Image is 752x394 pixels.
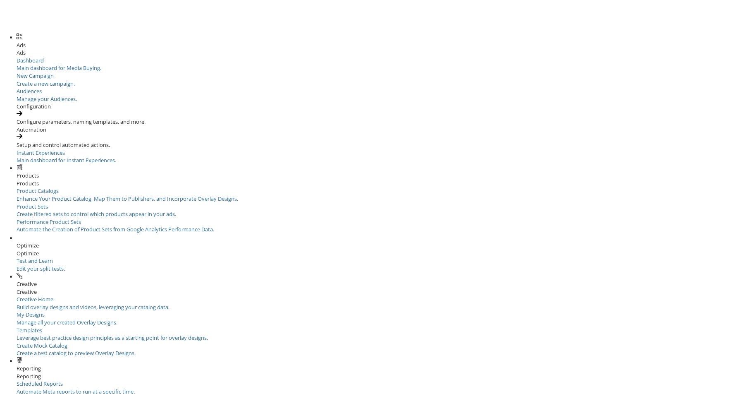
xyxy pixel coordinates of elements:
[17,80,752,88] div: Create a new campaign.
[17,242,39,249] span: Optimize
[17,57,752,65] div: Dashboard
[17,334,752,342] div: Leverage best practice design principles as a starting point for overlay designs.
[17,218,752,233] a: Performance Product SetsAutomate the Creation of Product Sets from Google Analytics Performance D...
[17,372,752,380] div: Reporting
[17,87,752,103] a: AudiencesManage your Audiences.
[17,349,752,357] div: Create a test catalog to preview Overlay Designs.
[17,218,752,226] div: Performance Product Sets
[17,257,120,272] a: Test and LearnEdit your split tests.
[17,41,26,49] span: Ads
[17,311,752,326] a: My DesignsManage all your created Overlay Designs.
[17,295,752,303] div: Creative Home
[17,257,120,265] div: Test and Learn
[17,95,752,103] div: Manage your Audiences.
[17,280,37,288] span: Creative
[17,327,752,334] div: Templates
[17,72,752,87] a: New CampaignCreate a new campaign.
[17,342,752,350] div: Create Mock Catalog
[17,57,752,72] a: DashboardMain dashboard for Media Buying.
[17,295,752,311] a: Creative HomeBuild overlay designs and videos, leveraging your catalog data.
[17,126,752,134] div: Automation
[17,49,752,57] div: Ads
[17,250,752,257] div: Optimize
[17,265,120,273] div: Edit your split tests.
[17,203,752,211] div: Product Sets
[17,187,752,202] a: Product CatalogsEnhance Your Product Catalog, Map Them to Publishers, and Incorporate Overlay Des...
[17,365,41,372] span: Reporting
[17,210,752,218] div: Create filtered sets to control which products appear in your ads.
[17,342,752,357] a: Create Mock CatalogCreate a test catalog to preview Overlay Designs.
[17,156,752,164] div: Main dashboard for Instant Experiences.
[17,226,752,233] div: Automate the Creation of Product Sets from Google Analytics Performance Data.
[17,149,752,157] div: Instant Experiences
[17,149,752,164] a: Instant ExperiencesMain dashboard for Instant Experiences.
[17,380,752,388] div: Scheduled Reports
[17,319,752,327] div: Manage all your created Overlay Designs.
[17,87,752,95] div: Audiences
[17,303,752,311] div: Build overlay designs and videos, leveraging your catalog data.
[17,172,39,179] span: Products
[17,187,752,195] div: Product Catalogs
[17,103,752,111] div: Configuration
[17,288,752,296] div: Creative
[17,141,752,149] div: Setup and control automated actions.
[17,327,752,342] a: TemplatesLeverage best practice design principles as a starting point for overlay designs.
[17,180,752,187] div: Products
[17,195,752,203] div: Enhance Your Product Catalog, Map Them to Publishers, and Incorporate Overlay Designs.
[17,64,752,72] div: Main dashboard for Media Buying.
[17,311,752,319] div: My Designs
[17,118,752,126] div: Configure parameters, naming templates, and more.
[17,72,752,80] div: New Campaign
[17,203,752,218] a: Product SetsCreate filtered sets to control which products appear in your ads.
